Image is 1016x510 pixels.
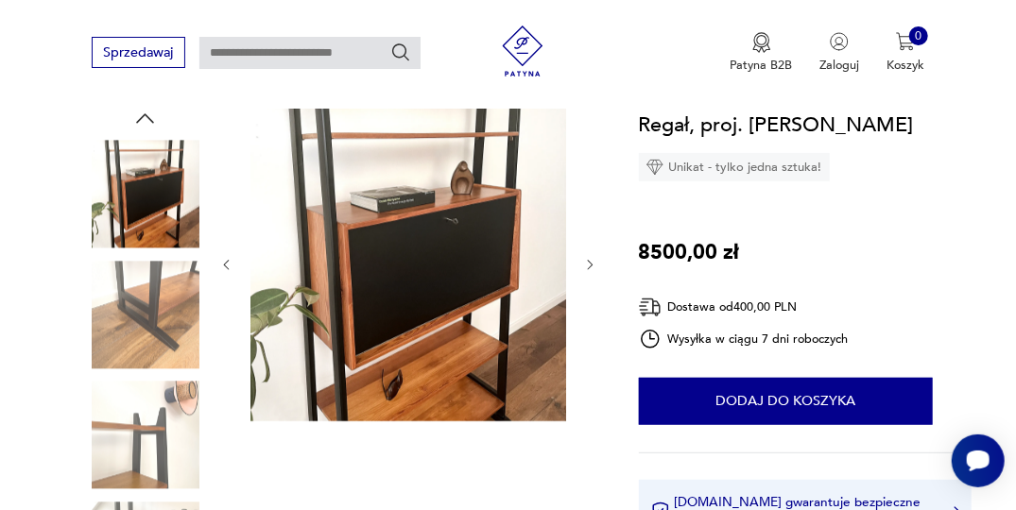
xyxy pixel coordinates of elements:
[887,57,924,74] p: Koszyk
[896,32,915,51] img: Ikona koszyka
[819,32,859,74] button: Zaloguj
[92,261,199,368] img: Zdjęcie produktu Regał, proj. Rajmund Teofil Hałas
[887,32,924,74] button: 0Koszyk
[639,296,662,319] img: Ikona dostawy
[92,141,199,248] img: Zdjęcie produktu Regał, proj. Rajmund Teofil Hałas
[250,106,566,421] img: Zdjęcie produktu Regał, proj. Rajmund Teofil Hałas
[952,434,1005,487] iframe: Smartsupp widget button
[731,32,793,74] button: Patyna B2B
[639,378,933,425] button: Dodaj do koszyka
[909,26,928,45] div: 0
[752,32,771,53] img: Ikona medalu
[390,42,411,62] button: Szukaj
[92,37,185,68] button: Sprzedawaj
[819,57,859,74] p: Zaloguj
[731,57,793,74] p: Patyna B2B
[830,32,849,51] img: Ikonka użytkownika
[639,109,914,141] h1: Regał, proj. [PERSON_NAME]
[639,328,849,350] div: Wysyłka w ciągu 7 dni roboczych
[92,48,185,59] a: Sprzedawaj
[731,32,793,74] a: Ikona medaluPatyna B2B
[646,160,663,177] img: Ikona diamentu
[639,154,830,182] div: Unikat - tylko jedna sztuka!
[491,25,555,76] img: Patyna - sklep z meblami i dekoracjami vintage
[639,236,740,268] p: 8500,00 zł
[92,382,199,489] img: Zdjęcie produktu Regał, proj. Rajmund Teofil Hałas
[639,296,849,319] div: Dostawa od 400,00 PLN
